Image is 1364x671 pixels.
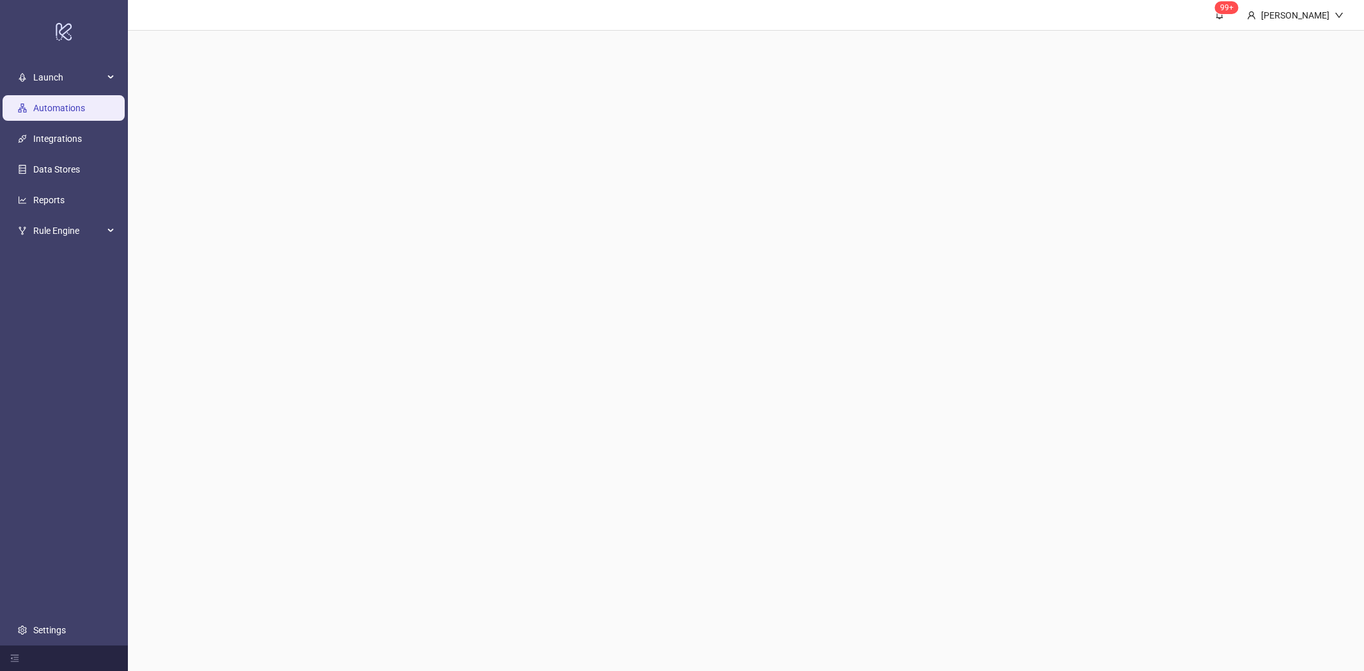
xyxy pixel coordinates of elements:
span: rocket [18,73,27,82]
span: user [1247,11,1256,20]
span: menu-fold [10,654,19,663]
span: fork [18,226,27,235]
a: Settings [33,625,66,635]
span: Launch [33,65,104,90]
a: Data Stores [33,164,80,174]
a: Integrations [33,134,82,144]
span: down [1335,11,1344,20]
span: bell [1215,10,1224,19]
span: Rule Engine [33,218,104,243]
a: Automations [33,103,85,113]
sup: 141 [1215,1,1239,14]
div: [PERSON_NAME] [1256,8,1335,22]
a: Reports [33,195,65,205]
